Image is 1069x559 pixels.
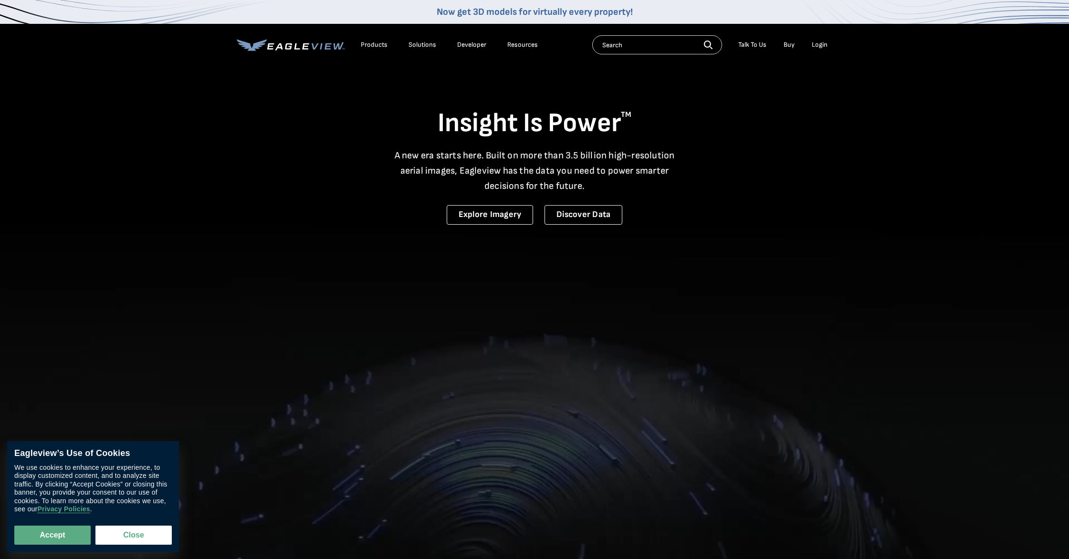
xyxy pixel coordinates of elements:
[447,205,534,225] a: Explore Imagery
[388,148,681,194] p: A new era starts here. Built on more than 3.5 billion high-resolution aerial images, Eagleview ha...
[37,506,90,514] a: Privacy Policies
[409,41,436,49] div: Solutions
[621,110,631,119] sup: TM
[457,41,486,49] a: Developer
[592,35,722,54] input: Search
[361,41,388,49] div: Products
[784,41,795,49] a: Buy
[95,526,172,545] button: Close
[237,107,832,140] h1: Insight Is Power
[14,448,172,459] div: Eagleview’s Use of Cookies
[14,464,172,514] div: We use cookies to enhance your experience, to display customized content, and to analyze site tra...
[812,41,828,49] div: Login
[507,41,538,49] div: Resources
[545,205,622,225] a: Discover Data
[14,526,91,545] button: Accept
[437,6,633,18] a: Now get 3D models for virtually every property!
[738,41,766,49] div: Talk To Us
